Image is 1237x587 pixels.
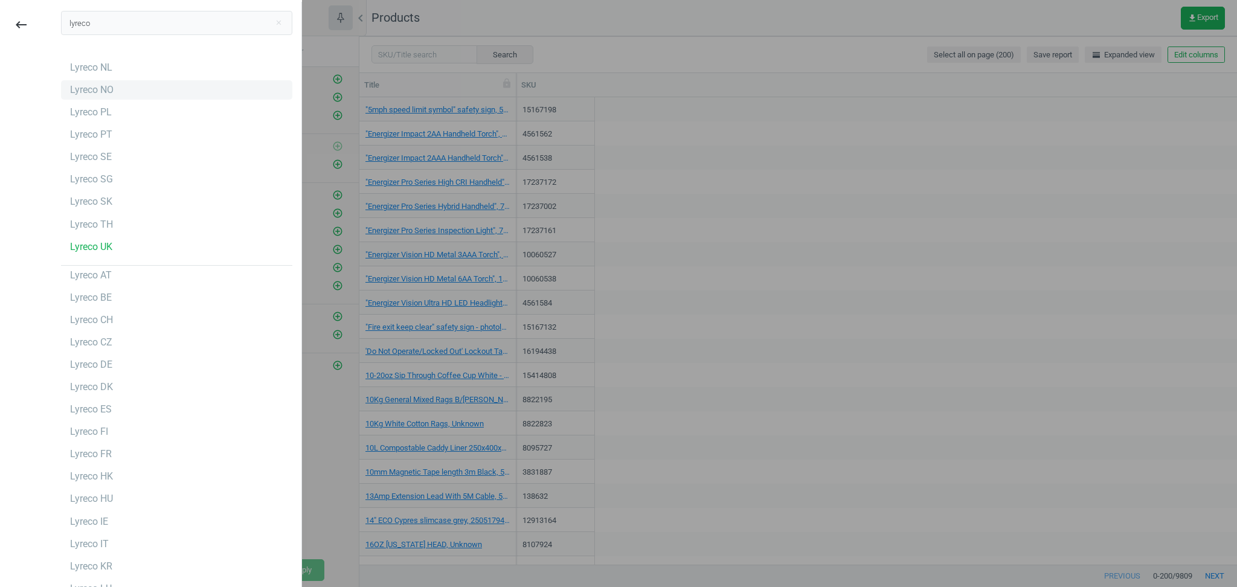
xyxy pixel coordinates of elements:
div: Lyreco CH [70,313,113,327]
div: Lyreco IE [70,515,108,528]
div: Lyreco PL [70,106,112,119]
div: Lyreco DE [70,358,112,371]
div: Lyreco KR [70,560,112,573]
input: Search campaign [61,11,292,35]
div: Lyreco AT [70,269,112,282]
button: keyboard_backspace [7,11,35,39]
div: Lyreco NO [70,83,114,97]
div: Lyreco PT [70,128,112,141]
div: Lyreco UK [70,240,112,254]
div: Lyreco ES [70,403,112,416]
div: Lyreco FI [70,425,108,438]
div: Lyreco BE [70,291,112,304]
div: Lyreco SK [70,195,112,208]
div: Lyreco IT [70,537,109,551]
div: Lyreco CZ [70,336,112,349]
div: Lyreco SG [70,173,113,186]
button: Close [269,18,288,28]
div: Lyreco FR [70,447,112,461]
div: Lyreco HK [70,470,113,483]
div: Lyreco TH [70,218,113,231]
div: Lyreco SE [70,150,112,164]
i: keyboard_backspace [14,18,28,32]
div: Lyreco NL [70,61,112,74]
div: Lyreco DK [70,380,113,394]
div: Lyreco HU [70,492,113,505]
